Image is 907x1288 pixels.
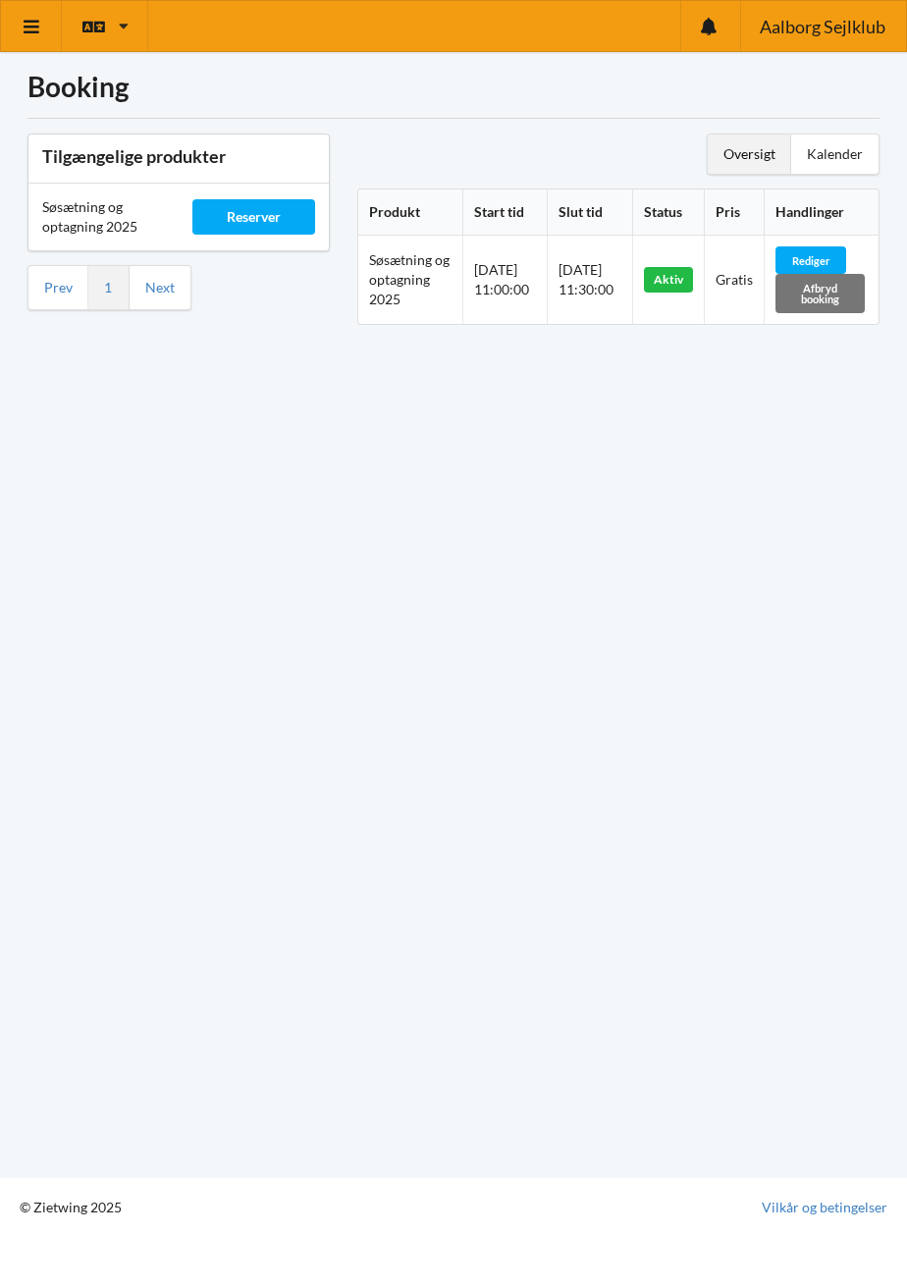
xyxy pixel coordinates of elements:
a: Vilkår og betingelser [762,1198,887,1217]
h1: Booking [27,69,880,104]
th: Start tid [462,189,548,236]
span: Søsætning og optagning 2025 [369,251,450,307]
th: Produkt [358,189,462,236]
a: Next [145,279,175,296]
th: Handlinger [764,189,879,236]
div: Rediger [775,246,846,274]
div: Reserver [192,199,315,235]
span: Gratis [716,271,753,288]
th: Slut tid [547,189,632,236]
th: Pris [704,189,764,236]
div: Afbryd booking [775,274,865,312]
th: Status [632,189,704,236]
span: [DATE] 11:30:00 [559,261,614,297]
div: Oversigt [708,134,791,174]
span: [DATE] 11:00:00 [474,261,529,297]
a: Prev [44,279,73,296]
div: Aktiv [644,267,693,293]
a: 1 [104,279,112,296]
span: Aalborg Sejlklub [760,18,885,35]
div: Søsætning og optagning 2025 [28,184,179,250]
h3: Tilgængelige produkter [42,145,315,168]
div: Kalender [791,134,879,174]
